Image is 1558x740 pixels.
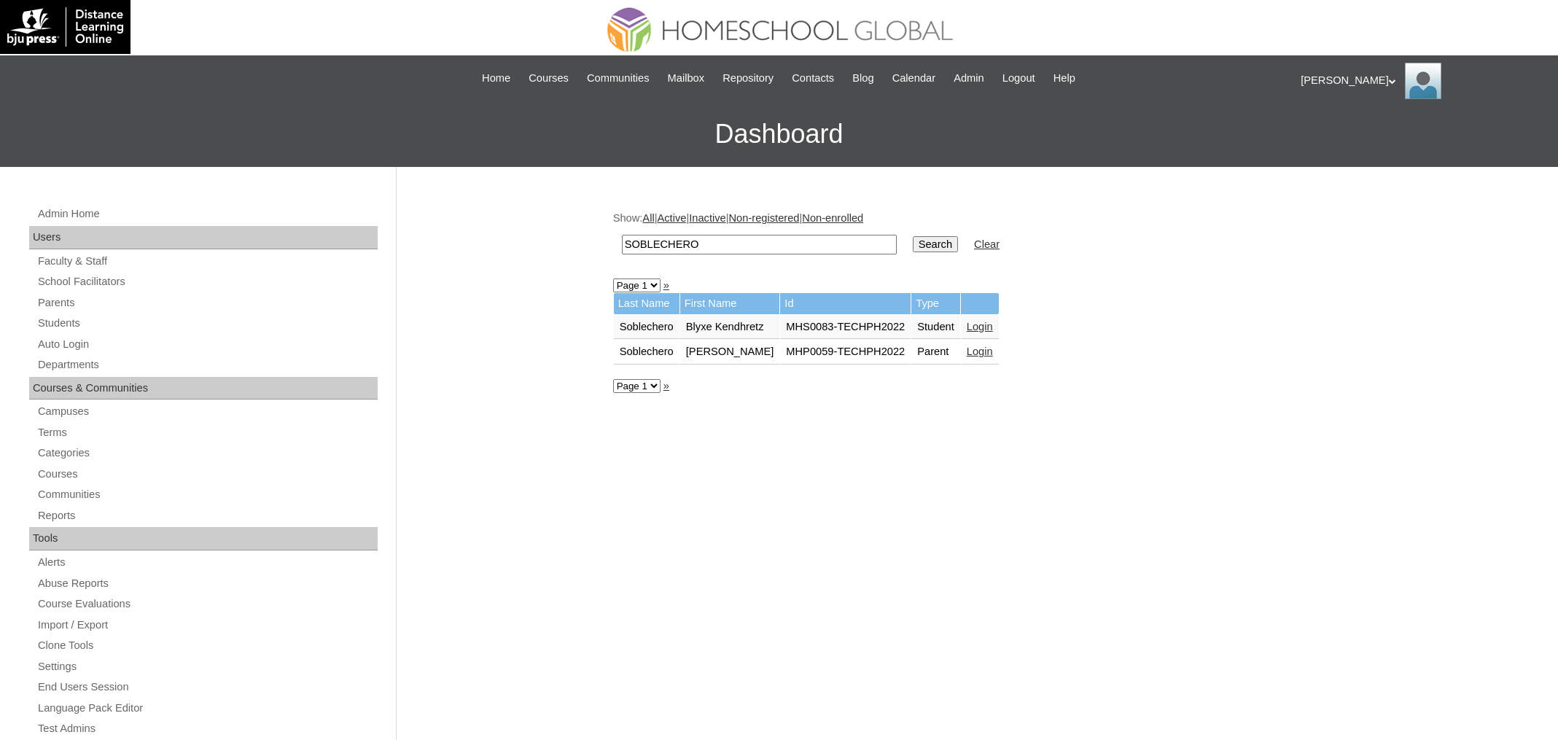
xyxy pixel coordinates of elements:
[36,273,378,291] a: School Facilitators
[792,70,834,87] span: Contacts
[36,678,378,696] a: End Users Session
[29,226,378,249] div: Users
[729,212,800,224] a: Non-registered
[663,279,669,291] a: »
[36,699,378,717] a: Language Pack Editor
[36,205,378,223] a: Admin Home
[1301,63,1543,99] div: [PERSON_NAME]
[36,335,378,354] a: Auto Login
[680,340,780,365] td: [PERSON_NAME]
[36,486,378,504] a: Communities
[689,212,726,224] a: Inactive
[622,235,897,254] input: Search
[780,315,911,340] td: MHS0083-TECHPH2022
[36,252,378,270] a: Faculty & Staff
[482,70,510,87] span: Home
[722,70,774,87] span: Repository
[29,527,378,550] div: Tools
[1002,70,1035,87] span: Logout
[885,70,943,87] a: Calendar
[642,212,654,224] a: All
[784,70,841,87] a: Contacts
[668,70,705,87] span: Mailbox
[845,70,881,87] a: Blog
[614,293,679,314] td: Last Name
[661,70,712,87] a: Mailbox
[521,70,576,87] a: Courses
[954,70,984,87] span: Admin
[36,314,378,332] a: Students
[475,70,518,87] a: Home
[36,595,378,613] a: Course Evaluations
[613,211,1335,262] div: Show: | | | |
[29,377,378,400] div: Courses & Communities
[780,293,911,314] td: Id
[36,402,378,421] a: Campuses
[913,236,958,252] input: Search
[780,340,911,365] td: MHP0059-TECHPH2022
[1046,70,1083,87] a: Help
[614,315,679,340] td: Soblechero
[36,658,378,676] a: Settings
[36,465,378,483] a: Courses
[967,346,993,357] a: Login
[715,70,781,87] a: Repository
[36,553,378,572] a: Alerts
[614,340,679,365] td: Soblechero
[911,293,960,314] td: Type
[7,101,1551,167] h3: Dashboard
[967,321,993,332] a: Login
[657,212,686,224] a: Active
[36,720,378,738] a: Test Admins
[580,70,657,87] a: Communities
[911,315,960,340] td: Student
[680,293,780,314] td: First Name
[852,70,873,87] span: Blog
[36,575,378,593] a: Abuse Reports
[974,238,1000,250] a: Clear
[892,70,935,87] span: Calendar
[36,356,378,374] a: Departments
[663,380,669,392] a: »
[36,294,378,312] a: Parents
[36,616,378,634] a: Import / Export
[529,70,569,87] span: Courses
[36,636,378,655] a: Clone Tools
[1405,63,1441,99] img: Ariane Ebuen
[36,424,378,442] a: Terms
[680,315,780,340] td: Blyxe Kendhretz
[911,340,960,365] td: Parent
[36,444,378,462] a: Categories
[995,70,1043,87] a: Logout
[36,507,378,525] a: Reports
[7,7,123,47] img: logo-white.png
[802,212,863,224] a: Non-enrolled
[946,70,992,87] a: Admin
[1053,70,1075,87] span: Help
[587,70,650,87] span: Communities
